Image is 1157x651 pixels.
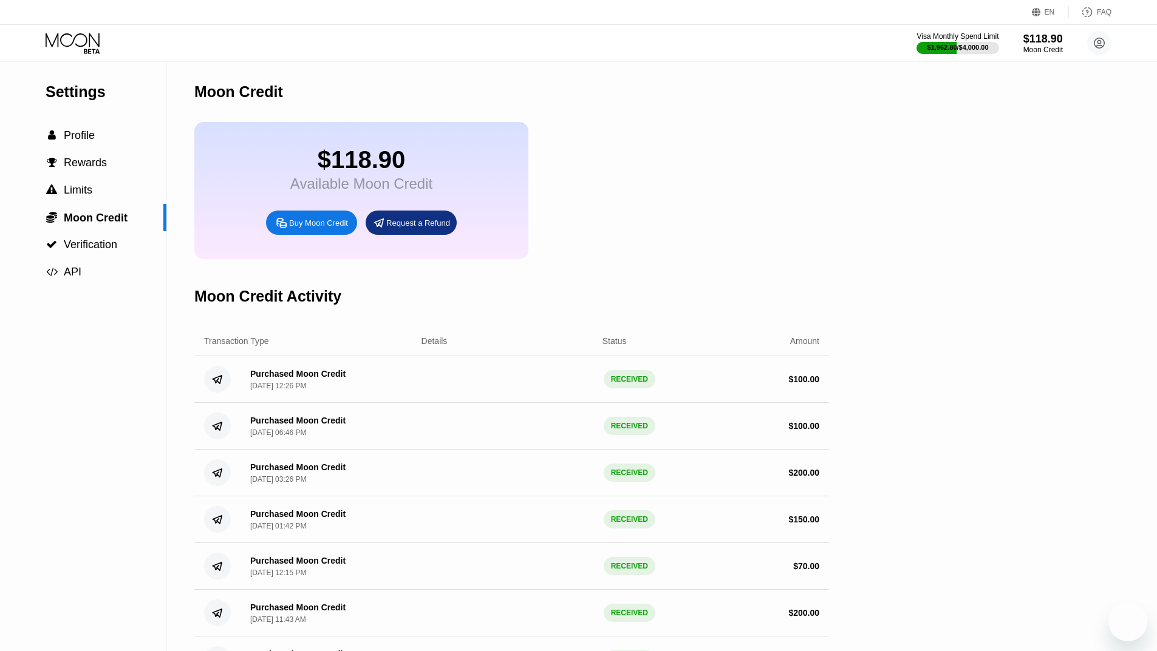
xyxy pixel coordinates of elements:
div: Transaction Type [204,336,269,346]
div: Purchased Moon Credit [250,602,346,612]
span:  [46,184,57,195]
div: Details [422,336,448,346]
div: RECEIVED [604,510,655,528]
div: RECEIVED [604,557,655,575]
div: Purchased Moon Credit [250,462,346,472]
div: [DATE] 01:42 PM [250,522,306,530]
div: [DATE] 12:26 PM [250,382,306,390]
div:  [46,184,58,195]
span:  [46,239,57,250]
div: FAQ [1097,8,1111,16]
div: $118.90 [290,146,432,174]
span: Rewards [64,157,107,169]
div: Buy Moon Credit [266,211,357,235]
div: Amount [790,336,819,346]
div:  [46,239,58,250]
div: $118.90Moon Credit [1023,33,1063,54]
div: Settings [46,83,166,101]
div: [DATE] 11:43 AM [250,615,306,624]
div: $118.90 [1023,33,1063,46]
div: EN [1045,8,1055,16]
div: Moon Credit Activity [194,288,341,305]
div: Purchased Moon Credit [250,509,346,519]
div: Buy Moon Credit [289,218,348,228]
div: RECEIVED [604,604,655,622]
div: Visa Monthly Spend Limit$1,962.80/$4,000.00 [916,32,998,54]
div: $ 100.00 [788,421,819,431]
div: Moon Credit [194,83,283,101]
div: Purchased Moon Credit [250,416,346,425]
div: Request a Refund [366,211,457,235]
div: $ 200.00 [788,608,819,618]
span:  [47,157,57,168]
span: Moon Credit [64,212,128,224]
span: Verification [64,238,117,251]
div: [DATE] 06:46 PM [250,428,306,437]
div: Status [602,336,627,346]
div: FAQ [1069,6,1111,18]
div: $ 200.00 [788,468,819,477]
span:  [46,266,58,277]
iframe: Button to launch messaging window, conversation in progress [1108,602,1147,641]
div: [DATE] 12:15 PM [250,568,306,577]
div: $ 150.00 [788,514,819,524]
div: $1,962.80 / $4,000.00 [927,44,989,51]
span: Limits [64,184,92,196]
div: RECEIVED [604,417,655,435]
div: Moon Credit [1023,46,1063,54]
div: Request a Refund [386,218,450,228]
span:  [46,211,57,223]
div: Purchased Moon Credit [250,556,346,565]
span: API [64,266,81,278]
div:  [46,130,58,141]
div: Available Moon Credit [290,175,432,192]
div: $ 70.00 [793,561,819,571]
div:  [46,211,58,223]
div: Purchased Moon Credit [250,369,346,379]
div: $ 100.00 [788,374,819,384]
span:  [48,130,56,141]
div: RECEIVED [604,464,655,482]
div:  [46,157,58,168]
div: Visa Monthly Spend Limit [916,32,998,41]
span: Profile [64,129,95,141]
div: EN [1032,6,1069,18]
div: RECEIVED [604,370,655,388]
div: [DATE] 03:26 PM [250,475,306,484]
